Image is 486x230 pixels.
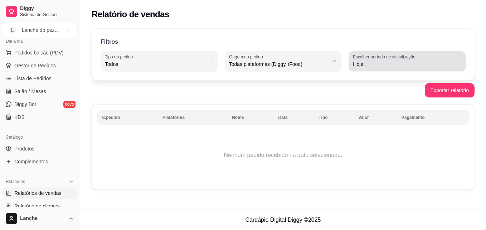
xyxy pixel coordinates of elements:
a: Produtos [3,143,77,154]
p: Filtros [101,38,118,46]
footer: Cardápio Digital Diggy © 2025 [80,210,486,230]
button: Tipo do pedidoTodos [101,51,218,71]
span: Lanche [20,215,65,222]
label: Escolher período de visualização [353,54,418,60]
th: N.pedido [97,110,158,125]
div: Lanche do pez ... [22,27,59,34]
span: Complementos [14,158,48,165]
th: Tipo [315,110,354,125]
button: Lanche [3,210,77,227]
span: Hoje [353,61,453,68]
a: Lista de Pedidos [3,73,77,84]
span: Diggy [20,5,74,12]
div: Catálogo [3,131,77,143]
button: Exportar relatório [425,83,475,97]
label: Origem do pedido [229,54,265,60]
span: Relatório de clientes [14,202,60,210]
a: Diggy Botnovo [3,99,77,110]
a: Relatórios de vendas [3,187,77,199]
span: Relatórios [6,179,25,185]
h2: Relatório de vendas [92,9,169,20]
span: L [9,27,16,34]
th: Data [274,110,315,125]
a: Complementos [3,156,77,167]
th: Nome [228,110,274,125]
a: Relatório de clientes [3,200,77,212]
span: Gestor de Pedidos [14,62,56,69]
button: Origem do pedidoTodas plataformas (Diggy, iFood) [225,51,342,71]
button: Select a team [3,23,77,37]
span: Todas plataformas (Diggy, iFood) [229,61,329,68]
th: Pagamento [397,110,469,125]
a: KDS [3,111,77,123]
span: Relatórios de vendas [14,190,62,197]
button: Escolher período de visualizaçãoHoje [349,51,466,71]
span: Todos [105,61,205,68]
span: KDS [14,114,25,121]
th: Valor [354,110,397,125]
span: Diggy Bot [14,101,36,108]
td: Nenhum pedido recebido na data selecionada. [97,126,469,184]
span: Lista de Pedidos [14,75,52,82]
button: Pedidos balcão (PDV) [3,47,77,58]
a: DiggySistema de Gestão [3,3,77,20]
span: Produtos [14,145,34,152]
span: Sistema de Gestão [20,12,74,18]
div: Dia a dia [3,35,77,47]
label: Tipo do pedido [105,54,135,60]
a: Salão / Mesas [3,86,77,97]
a: Gestor de Pedidos [3,60,77,71]
span: Salão / Mesas [14,88,46,95]
span: Pedidos balcão (PDV) [14,49,64,56]
th: Plataforma [158,110,228,125]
